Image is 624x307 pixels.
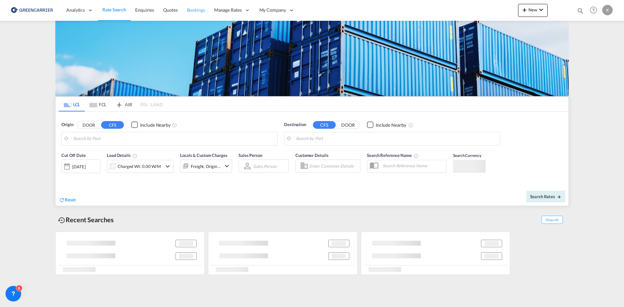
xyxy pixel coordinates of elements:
span: Locals & Custom Charges [180,153,227,158]
input: Enter Customer Details [309,161,358,171]
md-icon: icon-refresh [59,197,65,203]
span: Analytics [66,7,85,13]
div: Freight Origin Destinationicon-chevron-down [180,160,232,173]
md-icon: Unchecked: Ignores neighbouring ports when fetching rates.Checked : Includes neighbouring ports w... [408,122,413,128]
span: Cut Off Date [61,153,86,158]
span: Search Rates [530,194,561,199]
input: Search by Port [73,134,274,144]
md-tab-item: LCL [59,97,85,111]
div: icon-refreshReset [59,197,76,204]
span: Load Details [107,153,137,158]
md-tab-item: FCL [85,97,111,111]
button: DOOR [337,121,359,129]
div: Origin DOOR CFS Checkbox No InkUnchecked: Ignores neighbouring ports when fetching rates.Checked ... [56,112,568,206]
div: Freight Origin Destination [191,162,221,171]
button: CFS [101,121,124,129]
span: Quotes [163,7,177,13]
button: DOOR [77,121,100,129]
md-icon: icon-magnify [577,7,584,14]
input: Search by Port [296,134,497,144]
span: Destination [284,122,306,128]
span: Search Reference Name [367,153,419,158]
span: Show All [541,216,563,224]
div: Help [588,5,602,16]
md-icon: Chargeable Weight [132,153,137,159]
button: Search Ratesicon-arrow-right [526,191,565,202]
span: Origin [61,122,73,128]
div: [DATE] [72,164,85,170]
img: b0b18ec08afe11efb1d4932555f5f09d.png [10,3,54,18]
div: Include Nearby [140,122,171,128]
span: Help [588,5,599,16]
md-icon: icon-chevron-down [537,6,545,14]
img: GreenCarrierFCL_LCL.png [55,21,569,96]
div: icon-magnify [577,7,584,17]
div: [DATE] [61,160,100,173]
md-checkbox: Checkbox No Ink [131,122,171,128]
md-icon: icon-chevron-down [223,162,231,170]
div: Charged Wt: 0.00 W/Micon-chevron-down [107,160,174,173]
div: Recent Searches [55,212,116,227]
md-icon: icon-arrow-right [557,195,561,199]
div: Charged Wt: 0.00 W/M [118,162,161,171]
md-checkbox: Checkbox No Ink [367,122,406,128]
span: Customer Details [295,153,328,158]
button: icon-plus 400-fgNewicon-chevron-down [518,4,548,17]
span: Rate Search [102,7,126,12]
md-icon: icon-backup-restore [58,216,66,224]
span: My Company [259,7,286,13]
md-select: Sales Person [253,161,277,171]
md-icon: Your search will be saved by the below given name [413,153,419,159]
span: Enquiries [135,7,154,13]
md-tab-item: AIR [111,97,137,111]
span: Reset [65,197,76,202]
span: New [521,7,545,12]
span: Sales Person [239,153,262,158]
div: Include Nearby [376,122,406,128]
span: Bookings [187,7,205,13]
span: Manage Rates [214,7,242,13]
span: Search Currency [453,153,481,158]
md-icon: icon-chevron-down [164,162,172,170]
input: Search Reference Name [379,161,446,171]
md-pagination-wrapper: Use the left and right arrow keys to navigate between tabs [59,97,163,111]
md-icon: icon-airplane [115,101,123,106]
md-icon: Unchecked: Ignores neighbouring ports when fetching rates.Checked : Includes neighbouring ports w... [172,122,177,128]
md-datepicker: Select [61,173,66,181]
button: CFS [313,121,336,129]
div: K [602,5,613,15]
md-icon: icon-plus 400-fg [521,6,528,14]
